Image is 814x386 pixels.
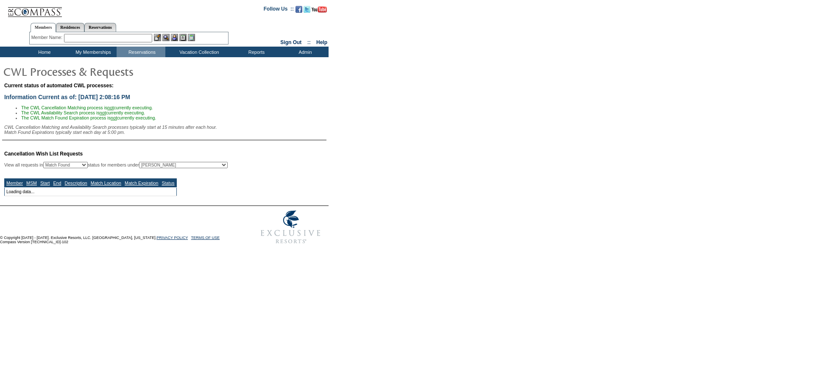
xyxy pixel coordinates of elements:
u: not [111,115,117,120]
a: Member [6,181,23,186]
a: Match Expiration [125,181,158,186]
img: View [162,34,170,41]
td: Admin [280,47,329,57]
a: End [53,181,61,186]
a: Become our fan on Facebook [295,8,302,14]
a: Subscribe to our YouTube Channel [312,8,327,14]
a: Residences [56,23,84,32]
a: Sign Out [280,39,301,45]
div: View all requests in status for members under [4,162,228,168]
div: Member Name: [31,34,64,41]
img: b_edit.gif [154,34,161,41]
td: Reservations [117,47,165,57]
a: PRIVACY POLICY [156,236,188,240]
span: Cancellation Wish List Requests [4,151,83,157]
u: not [107,105,114,110]
a: Members [31,23,56,32]
img: b_calculator.gif [188,34,195,41]
td: Home [19,47,68,57]
a: MSM [26,181,37,186]
span: The CWL Cancellation Matching process is currently executing. [21,105,153,110]
img: Exclusive Resorts [253,206,329,248]
span: :: [307,39,311,45]
td: My Memberships [68,47,117,57]
img: Subscribe to our YouTube Channel [312,6,327,13]
u: not [100,110,106,115]
a: Start [40,181,50,186]
img: Reservations [179,34,187,41]
td: Follow Us :: [264,5,294,15]
img: Impersonate [171,34,178,41]
a: Status [162,181,174,186]
td: Loading data... [5,188,177,196]
a: Reservations [84,23,116,32]
span: The CWL Match Found Expiration process is currently executing. [21,115,156,120]
img: Become our fan on Facebook [295,6,302,13]
span: Information Current as of: [DATE] 2:08:16 PM [4,94,130,100]
td: Vacation Collection [165,47,231,57]
img: Follow us on Twitter [304,6,310,13]
a: Description [64,181,87,186]
a: Help [316,39,327,45]
a: Follow us on Twitter [304,8,310,14]
a: TERMS OF USE [191,236,220,240]
span: The CWL Availability Search process is currently executing. [21,110,145,115]
span: Current status of automated CWL processes: [4,83,114,89]
td: Reports [231,47,280,57]
a: Match Location [91,181,121,186]
div: CWL Cancellation Matching and Availability Search processes typically start at 15 minutes after e... [4,125,326,135]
